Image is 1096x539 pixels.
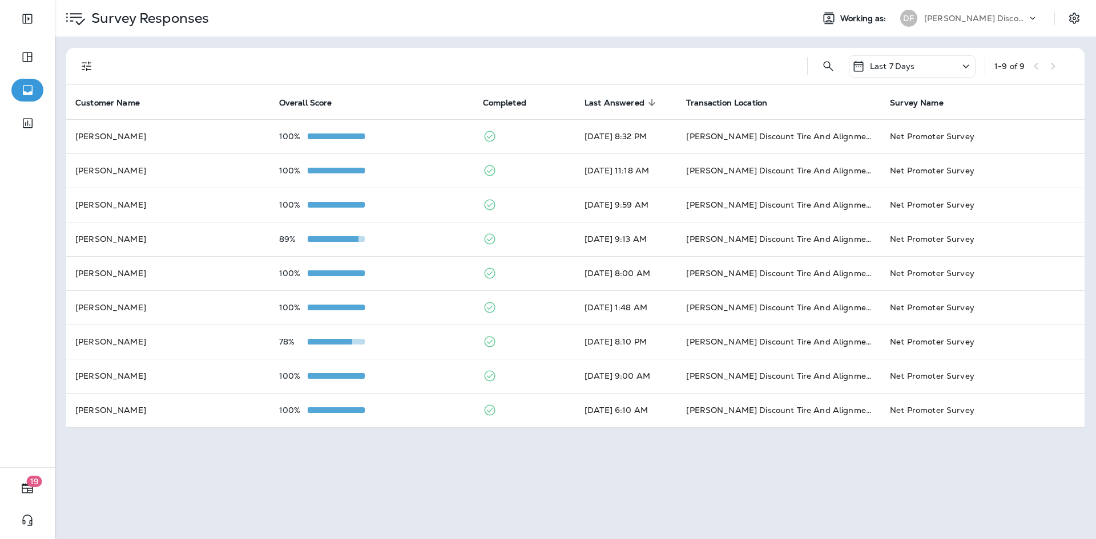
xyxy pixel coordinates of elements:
[11,477,43,500] button: 19
[1064,8,1085,29] button: Settings
[677,222,881,256] td: [PERSON_NAME] Discount Tire And Alignment - [GEOGRAPHIC_DATA] ([STREET_ADDRESS])
[881,256,1085,290] td: Net Promoter Survey
[66,256,270,290] td: [PERSON_NAME]
[483,98,526,108] span: Completed
[677,290,881,325] td: [PERSON_NAME] Discount Tire And Alignment - [GEOGRAPHIC_DATA] ([STREET_ADDRESS])
[585,98,644,108] span: Last Answered
[686,98,767,108] span: Transaction Location
[66,153,270,188] td: [PERSON_NAME]
[66,359,270,393] td: [PERSON_NAME]
[890,98,944,108] span: Survey Name
[881,119,1085,153] td: Net Promoter Survey
[677,325,881,359] td: [PERSON_NAME] Discount Tire And Alignment - [GEOGRAPHIC_DATA] ([STREET_ADDRESS])
[66,222,270,256] td: [PERSON_NAME]
[840,14,889,23] span: Working as:
[677,393,881,427] td: [PERSON_NAME] Discount Tire And Alignment - [GEOGRAPHIC_DATA] ([STREET_ADDRESS])
[677,153,881,188] td: [PERSON_NAME] Discount Tire And Alignment - [GEOGRAPHIC_DATA] ([STREET_ADDRESS])
[483,98,541,108] span: Completed
[900,10,917,27] div: DF
[686,98,782,108] span: Transaction Location
[817,55,840,78] button: Search Survey Responses
[279,406,308,415] p: 100%
[881,325,1085,359] td: Net Promoter Survey
[279,234,308,244] p: 89%
[279,98,332,108] span: Overall Score
[677,359,881,393] td: [PERSON_NAME] Discount Tire And Alignment - [GEOGRAPHIC_DATA] ([STREET_ADDRESS])
[575,119,677,153] td: [DATE] 8:32 PM
[75,98,140,108] span: Customer Name
[75,98,155,108] span: Customer Name
[279,303,308,312] p: 100%
[279,371,308,380] p: 100%
[87,10,209,27] p: Survey Responses
[677,188,881,222] td: [PERSON_NAME] Discount Tire And Alignment - [GEOGRAPHIC_DATA] ([STREET_ADDRESS])
[279,98,347,108] span: Overall Score
[66,325,270,359] td: [PERSON_NAME]
[27,476,42,487] span: 19
[11,7,43,30] button: Expand Sidebar
[890,98,958,108] span: Survey Name
[881,188,1085,222] td: Net Promoter Survey
[994,62,1025,71] div: 1 - 9 of 9
[66,290,270,325] td: [PERSON_NAME]
[585,98,659,108] span: Last Answered
[66,188,270,222] td: [PERSON_NAME]
[881,359,1085,393] td: Net Promoter Survey
[66,119,270,153] td: [PERSON_NAME]
[279,132,308,141] p: 100%
[870,62,915,71] p: Last 7 Days
[677,119,881,153] td: [PERSON_NAME] Discount Tire And Alignment - [GEOGRAPHIC_DATA] ([STREET_ADDRESS])
[279,200,308,209] p: 100%
[575,153,677,188] td: [DATE] 11:18 AM
[575,256,677,290] td: [DATE] 8:00 AM
[881,393,1085,427] td: Net Promoter Survey
[575,393,677,427] td: [DATE] 6:10 AM
[881,153,1085,188] td: Net Promoter Survey
[279,269,308,278] p: 100%
[575,188,677,222] td: [DATE] 9:59 AM
[677,256,881,290] td: [PERSON_NAME] Discount Tire And Alignment - [GEOGRAPHIC_DATA] ([STREET_ADDRESS])
[75,55,98,78] button: Filters
[575,359,677,393] td: [DATE] 9:00 AM
[279,337,308,346] p: 78%
[66,393,270,427] td: [PERSON_NAME]
[575,222,677,256] td: [DATE] 9:13 AM
[881,222,1085,256] td: Net Promoter Survey
[575,290,677,325] td: [DATE] 1:48 AM
[575,325,677,359] td: [DATE] 8:10 PM
[924,14,1027,23] p: [PERSON_NAME] Discount Tire & Alignment
[881,290,1085,325] td: Net Promoter Survey
[279,166,308,175] p: 100%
